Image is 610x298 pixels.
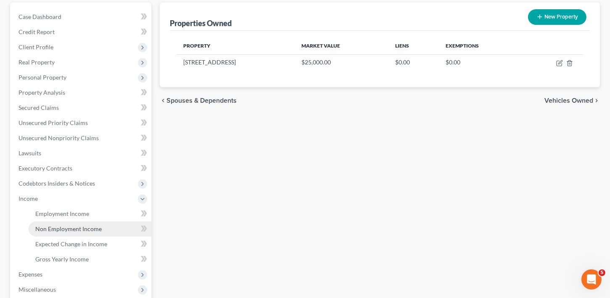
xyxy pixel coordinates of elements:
a: Expected Change in Income [29,237,151,252]
span: Property Analysis [18,89,65,96]
span: Expected Change in Income [35,240,107,247]
span: Lawsuits [18,149,41,157]
span: 5 [599,269,605,276]
span: Vehicles Owned [544,97,593,104]
a: Gross Yearly Income [29,252,151,267]
td: $0.00 [439,54,523,70]
a: Case Dashboard [12,9,151,24]
a: Credit Report [12,24,151,40]
a: Employment Income [29,206,151,221]
button: New Property [528,9,586,25]
iframe: Intercom live chat [581,269,602,290]
span: Non Employment Income [35,225,102,232]
span: Income [18,195,38,202]
span: Unsecured Priority Claims [18,119,88,126]
div: Properties Owned [170,18,232,28]
a: Unsecured Priority Claims [12,115,151,130]
th: Liens [388,37,439,54]
span: Personal Property [18,74,66,81]
a: Lawsuits [12,146,151,161]
span: Secured Claims [18,104,59,111]
button: Vehicles Owned chevron_right [544,97,600,104]
a: Executory Contracts [12,161,151,176]
span: Unsecured Nonpriority Claims [18,134,99,141]
a: Non Employment Income [29,221,151,237]
span: Credit Report [18,28,55,35]
span: Spouses & Dependents [166,97,237,104]
i: chevron_left [160,97,166,104]
span: Client Profile [18,43,53,51]
span: Executory Contracts [18,165,72,172]
td: $0.00 [388,54,439,70]
span: Case Dashboard [18,13,61,20]
th: Property [177,37,295,54]
a: Property Analysis [12,85,151,100]
a: Unsecured Nonpriority Claims [12,130,151,146]
span: Expenses [18,271,42,278]
span: Real Property [18,59,55,66]
td: $25,000.00 [295,54,388,70]
button: chevron_left Spouses & Dependents [160,97,237,104]
th: Market Value [295,37,388,54]
td: [STREET_ADDRESS] [177,54,295,70]
span: Employment Income [35,210,89,217]
span: Codebtors Insiders & Notices [18,180,95,187]
span: Gross Yearly Income [35,255,89,263]
th: Exemptions [439,37,523,54]
a: Secured Claims [12,100,151,115]
span: Miscellaneous [18,286,56,293]
i: chevron_right [593,97,600,104]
